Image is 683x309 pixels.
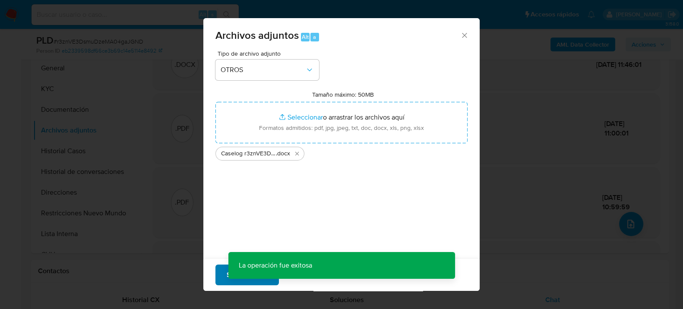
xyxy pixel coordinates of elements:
button: OTROS [215,60,319,80]
span: Subir archivo [227,265,268,284]
span: Alt [302,33,309,41]
button: Cerrar [460,31,468,39]
span: Caselog r3znVE3DsmuDzeMA04gaJGND_2025_07_18_01_10_36 [221,149,276,158]
ul: Archivos seleccionados [215,143,468,161]
label: Tamaño máximo: 50MB [312,91,374,98]
span: Cancelar [294,265,322,284]
button: Subir archivo [215,264,279,285]
span: Archivos adjuntos [215,28,299,43]
button: Eliminar Caselog r3znVE3DsmuDzeMA04gaJGND_2025_07_18_01_10_36.docx [292,148,302,159]
span: OTROS [221,66,305,74]
span: a [313,33,316,41]
p: La operación fue exitosa [228,252,323,279]
span: Tipo de archivo adjunto [218,50,321,57]
span: .docx [276,149,290,158]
